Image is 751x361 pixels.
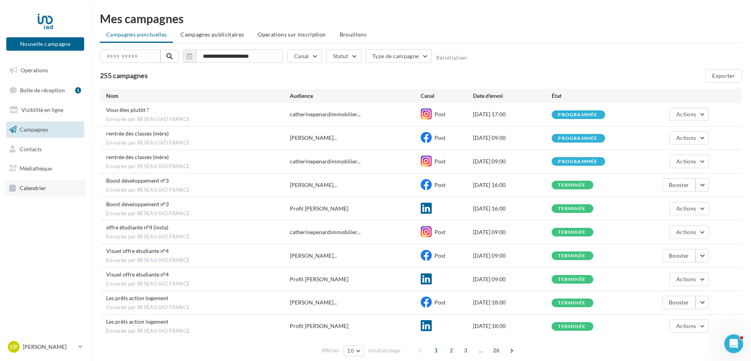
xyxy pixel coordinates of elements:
div: Profil [PERSON_NAME] [290,275,348,283]
div: Canal [421,92,473,100]
button: Statut [326,49,361,63]
button: Actions [670,319,709,333]
span: Actions [676,158,696,165]
span: 26 [490,344,503,357]
button: Exporter [705,69,742,82]
a: CP [PERSON_NAME] [6,339,84,354]
span: Boost développement n°3 [106,177,169,184]
span: Calendrier [20,185,46,191]
span: Les prêts action logement [106,295,168,301]
button: Actions [670,155,709,168]
div: [DATE] 18:00 [473,322,552,330]
div: programmée [558,112,597,117]
div: [DATE] 18:00 [473,299,552,306]
div: [DATE] 09:00 [473,228,552,236]
div: [DATE] 09:00 [473,252,552,260]
a: Médiathèque [5,160,86,177]
span: Visuel offre étudiante n°4 [106,247,169,254]
div: Profil [PERSON_NAME] [290,322,348,330]
div: programmée [558,159,597,164]
span: Médiathèque [20,165,52,172]
span: Post [434,181,445,188]
button: Actions [670,225,709,239]
div: terminée [558,253,585,258]
span: 255 campagnes [100,71,148,80]
span: Visibilité en ligne [21,106,63,113]
span: Post [434,134,445,141]
div: terminée [558,277,585,282]
span: CP [10,343,17,351]
span: Post [434,111,445,117]
span: rentrée des classes (mère) [106,154,169,160]
span: [PERSON_NAME]... [290,299,337,306]
span: Contacts [20,145,42,152]
span: catherinepenardimmobilier... [290,110,361,118]
button: 10 [344,345,364,356]
button: Actions [670,108,709,121]
span: Post [434,229,445,235]
div: terminée [558,183,585,188]
span: Envoyée par RESEAU IAD FRANCE [106,116,290,123]
a: Calendrier [5,180,86,196]
div: terminée [558,230,585,235]
span: 10 [347,348,354,354]
div: [DATE] 09:00 [473,134,552,142]
div: terminée [558,206,585,211]
div: [DATE] 16:00 [473,181,552,189]
span: 3 [459,344,472,357]
span: Afficher [322,347,339,354]
span: Actions [676,229,696,235]
span: Boost développement n°3 [106,201,169,207]
span: rentrée des classes (mère) [106,130,169,137]
a: Opérations [5,62,86,79]
div: Mes campagnes [100,13,742,24]
span: [PERSON_NAME]... [290,134,337,142]
span: Campagnes publicitaires [180,31,244,38]
span: Campagnes [20,126,48,133]
span: catherinepenardimmobilier... [290,158,361,165]
button: Canal [287,49,322,63]
span: [PERSON_NAME]... [290,252,337,260]
button: Type de campagne [366,49,432,63]
div: Nom [106,92,290,100]
span: 1 [430,344,442,357]
span: Envoyée par RESEAU IAD FRANCE [106,280,290,288]
div: Audience [290,92,421,100]
div: [DATE] 09:00 [473,275,552,283]
div: programmée [558,136,597,141]
span: résultats/page [368,347,401,354]
span: catherinepenardimmobilier... [290,228,361,236]
span: Opérations [20,67,48,73]
span: Vous êtes plutôt ? [106,106,149,113]
span: Les prêts action logement [106,318,168,325]
button: Nouvelle campagne [6,37,84,51]
span: Operations sur inscription [258,31,326,38]
div: État [552,92,630,100]
span: Actions [676,276,696,282]
div: [DATE] 17:00 [473,110,552,118]
button: Actions [670,202,709,215]
button: Réinitialiser [436,55,468,61]
span: Actions [676,323,696,329]
div: Profil [PERSON_NAME] [290,205,348,213]
a: Visibilité en ligne [5,102,86,118]
button: Actions [670,273,709,286]
span: Brouillons [340,31,367,38]
a: Campagnes [5,121,86,138]
span: ... [475,344,487,357]
span: Post [434,299,445,306]
span: [PERSON_NAME]... [290,181,337,189]
span: Post [434,252,445,259]
div: terminée [558,301,585,306]
span: Actions [676,111,696,117]
span: Envoyée par RESEAU IAD FRANCE [106,187,290,194]
a: Contacts [5,141,86,158]
span: Envoyée par RESEAU IAD FRANCE [106,210,290,217]
button: Booster [662,296,696,309]
span: offre étudiante n°4 (insta) [106,224,168,231]
span: Envoyée par RESEAU IAD FRANCE [106,139,290,147]
div: [DATE] 09:00 [473,158,552,165]
span: Actions [676,134,696,141]
span: Actions [676,205,696,212]
div: 1 [75,87,81,93]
